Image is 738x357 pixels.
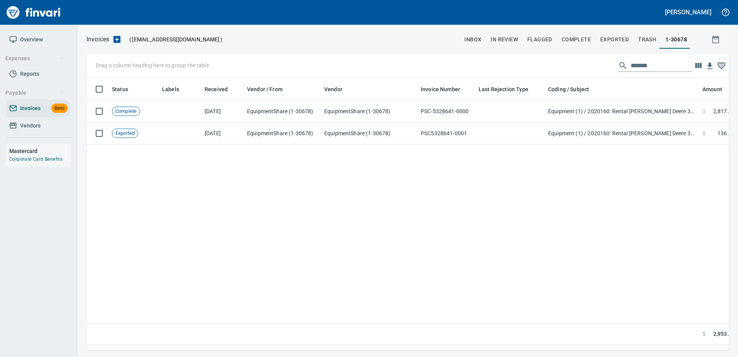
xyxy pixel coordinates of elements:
td: [DATE] [201,122,244,144]
td: EquipmentShare (1-30678) [321,100,418,122]
span: Beta [51,104,68,113]
a: InvoicesBeta [6,100,71,117]
span: Status [112,85,138,94]
a: Overview [6,31,71,48]
span: Received [205,85,238,94]
td: EquipmentShare (1-30678) [244,122,321,144]
span: Vendor [324,85,352,94]
span: 136.13 [718,129,735,137]
span: Status [112,85,128,94]
span: Amount [702,85,732,94]
span: Payable [5,88,64,98]
a: Corporate Card Benefits [9,156,63,162]
span: Expenses [5,54,64,63]
span: [EMAIL_ADDRESS][DOMAIN_NAME] [131,36,220,43]
span: Coding / Subject [548,85,589,94]
span: Vendor / From [247,85,283,94]
span: Invoice Number [421,85,460,94]
span: 2,817.04 [713,107,735,115]
td: Equipment (1) / 2020160: Rental [PERSON_NAME] Deere 333G / 270: Rental Invoice / 6: Rental [545,100,699,122]
span: trash [638,35,656,44]
button: Payable [2,86,67,100]
button: Expenses [2,51,67,66]
p: Invoices [86,35,109,44]
td: EquipmentShare (1-30678) [321,122,418,144]
span: Complete [562,35,591,44]
span: $ [702,107,706,115]
a: Reports [6,65,71,83]
span: Reports [20,69,39,79]
h6: Mastercard [9,147,71,155]
button: Column choices favorited. Click to reset to default [716,60,727,71]
nav: breadcrumb [86,35,109,44]
span: $ [702,330,706,338]
span: 1-30678 [665,35,687,44]
span: Labels [162,85,179,94]
span: Vendor [324,85,342,94]
span: Vendor / From [247,85,293,94]
span: Last Rejection Type [479,85,528,94]
span: Overview [20,35,43,44]
button: Show invoices within a particular date range [704,32,729,46]
span: Coding / Subject [548,85,599,94]
p: ( ) [125,36,222,43]
h5: [PERSON_NAME] [665,8,711,16]
button: Upload an Invoice [109,35,125,44]
td: [DATE] [201,100,244,122]
span: Received [205,85,228,94]
td: EquipmentShare (1-30678) [244,100,321,122]
span: 2,953.17 [713,330,735,338]
img: Finvari [5,3,63,22]
span: $ [702,129,706,137]
button: Download Table [704,60,716,72]
button: [PERSON_NAME] [663,6,713,18]
span: Vendors [20,121,41,131]
span: Invoice Number [421,85,470,94]
span: Invoices [20,104,41,113]
td: PSC-5328641-0000 [418,100,476,122]
button: Choose columns to display [692,60,704,71]
span: In Review [491,35,518,44]
td: PSC5328641-0001 [418,122,476,144]
p: Drag a column heading here to group the table [96,61,209,69]
a: Vendors [6,117,71,134]
span: inbox [464,35,481,44]
span: Last Rejection Type [479,85,538,94]
span: Complete [112,108,140,115]
span: Amount [702,85,722,94]
td: Equipment (1) / 2020160: Rental [PERSON_NAME] Deere 333G / 270: Rental Invoice / 6: Rental [545,122,699,144]
span: Flagged [527,35,552,44]
span: Exported [600,35,629,44]
span: Labels [162,85,189,94]
span: Exported [112,130,138,137]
